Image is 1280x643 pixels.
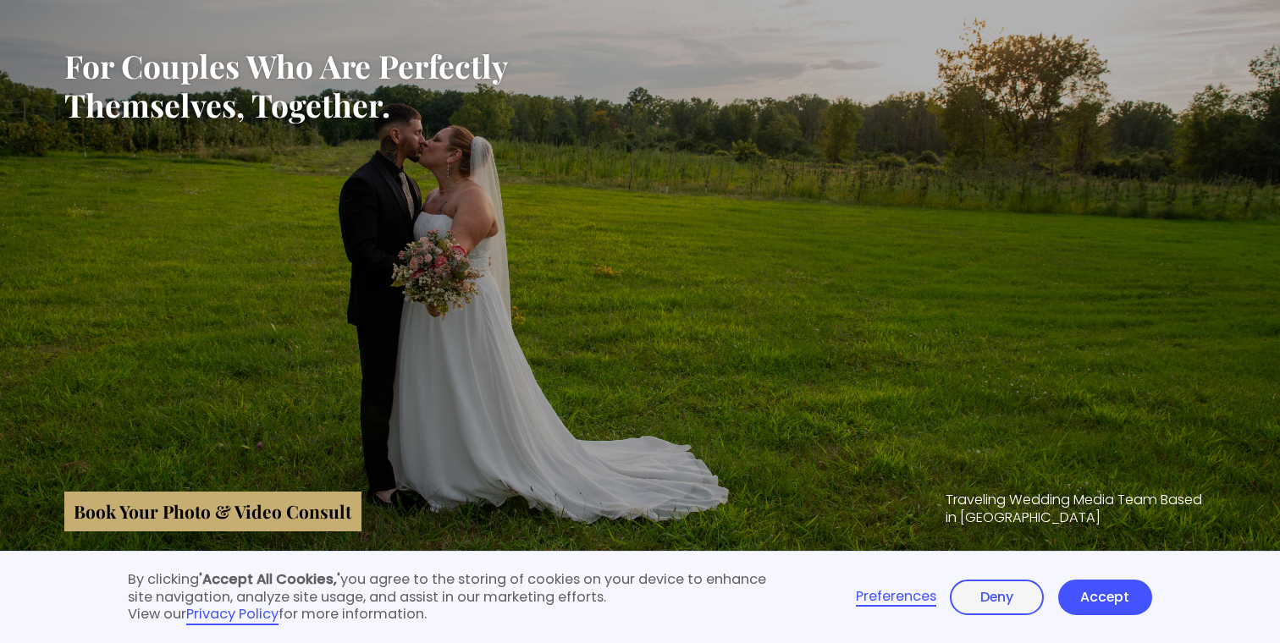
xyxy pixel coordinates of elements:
[1058,580,1152,614] a: Accept
[64,492,361,531] a: Book Your Photo & Video Consult
[64,47,648,125] h2: For Couples Who Are Perfectly Themselves, Together.
[946,492,1216,526] h2: Traveling Wedding Media Team Based in [GEOGRAPHIC_DATA]
[128,571,832,623] div: By clicking you agree to the storing of cookies on your device to enhance site navigation, analyz...
[856,588,936,607] a: Preferences
[950,580,1044,614] a: Deny
[199,569,340,589] strong: 'Accept All Cookies,'
[186,604,279,625] a: Privacy Policy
